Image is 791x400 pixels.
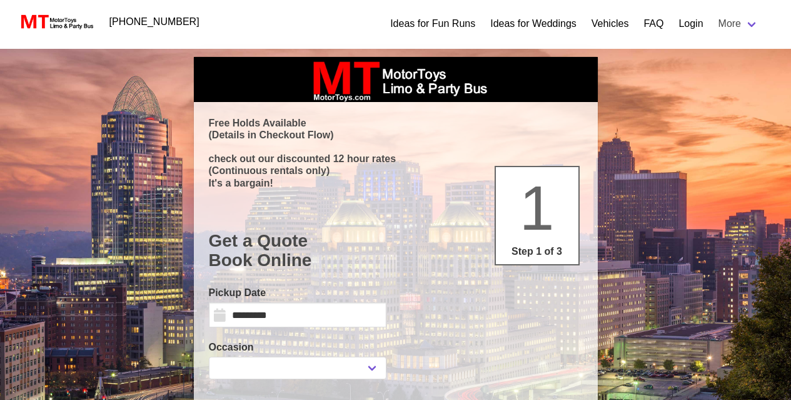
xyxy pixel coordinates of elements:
[302,57,490,102] img: box_logo_brand.jpeg
[18,13,94,31] img: MotorToys Logo
[209,117,583,129] p: Free Holds Available
[209,285,386,300] label: Pickup Date
[209,340,386,355] label: Occasion
[501,244,573,259] p: Step 1 of 3
[520,173,555,243] span: 1
[490,16,577,31] a: Ideas for Weddings
[711,11,766,36] a: More
[209,231,583,270] h1: Get a Quote Book Online
[390,16,475,31] a: Ideas for Fun Runs
[592,16,629,31] a: Vehicles
[209,165,583,177] p: (Continuous rentals only)
[102,9,207,34] a: [PHONE_NUMBER]
[209,153,583,165] p: check out our discounted 12 hour rates
[209,177,583,189] p: It's a bargain!
[643,16,663,31] a: FAQ
[678,16,703,31] a: Login
[209,129,583,141] p: (Details in Checkout Flow)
